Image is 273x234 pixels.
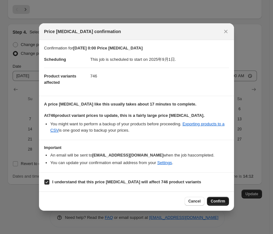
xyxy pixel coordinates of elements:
[90,68,229,84] dd: 746
[50,122,225,133] a: Exporting products to a CSV
[73,46,142,50] b: [DATE] 0:00 Price [MEDICAL_DATA]
[44,102,196,106] b: A price [MEDICAL_DATA] like this usually takes about 17 minutes to complete.
[207,197,229,206] button: Confirm
[44,145,229,150] h3: Important
[44,57,66,62] span: Scheduling
[50,160,229,166] li: You can update your confirmation email address from your .
[92,153,164,157] b: [EMAIL_ADDRESS][DOMAIN_NAME]
[188,199,201,204] span: Cancel
[157,160,172,165] a: Settings
[211,199,225,204] span: Confirm
[44,45,229,51] p: Confirmation for
[52,180,201,184] b: I understand that this price [MEDICAL_DATA] will affect 746 product variants
[50,121,229,134] li: You might want to perform a backup of your products before proceeding. is one good way to backup ...
[44,74,76,85] span: Product variants affected
[44,113,204,118] b: At 746 product variant prices to update, this is a fairly large price [MEDICAL_DATA].
[44,28,121,35] span: Price [MEDICAL_DATA] confirmation
[50,152,229,158] li: An email will be sent to when the job has completed .
[185,197,204,206] button: Cancel
[221,27,230,36] button: Close
[90,51,229,68] dd: This job is scheduled to start on 2025年9月1日.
